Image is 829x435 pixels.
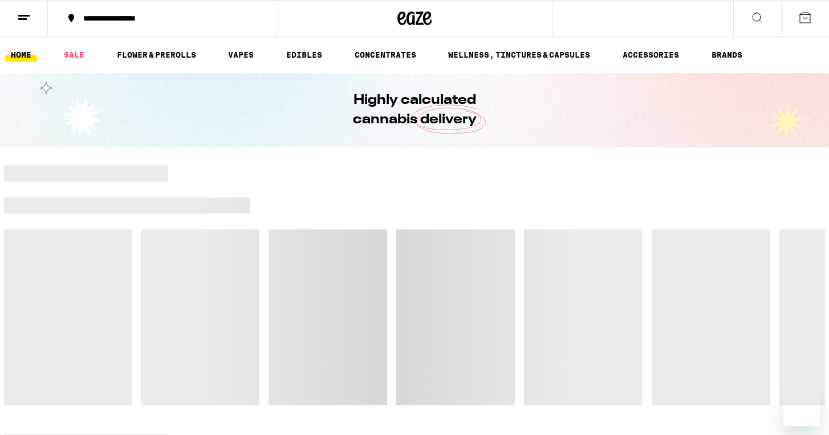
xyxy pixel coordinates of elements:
a: WELLNESS, TINCTURES & CAPSULES [442,48,596,62]
a: CONCENTRATES [349,48,422,62]
iframe: Button to launch messaging window [783,389,820,426]
a: SALE [58,48,90,62]
a: VAPES [222,48,259,62]
a: FLOWER & PREROLLS [111,48,202,62]
a: BRANDS [706,48,748,62]
a: ACCESSORIES [617,48,685,62]
a: HOME [5,48,37,62]
a: EDIBLES [281,48,328,62]
h1: Highly calculated cannabis delivery [320,91,509,130]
